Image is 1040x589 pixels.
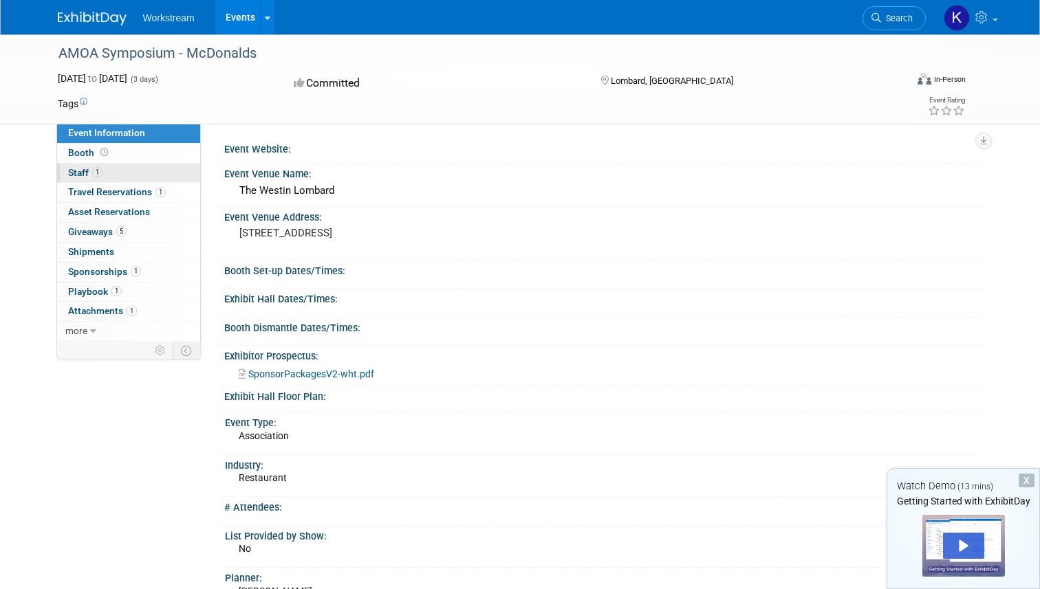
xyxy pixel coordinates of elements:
div: In-Person [933,74,966,85]
a: Attachments1 [57,302,200,321]
div: Event Website: [224,139,983,156]
div: AMOA Symposium - McDonalds [54,41,889,66]
div: Event Venue Name: [224,164,983,181]
div: Exhibitor Prospectus: [224,346,983,363]
span: 5 [116,226,127,236]
div: Planner: [225,568,977,585]
a: more [57,322,200,341]
div: Exhibit Hall Dates/Times: [224,289,983,306]
span: Workstream [143,12,195,23]
td: Toggle Event Tabs [172,342,200,359]
div: # Attendees: [224,497,983,514]
span: Asset Reservations [68,206,150,217]
span: Lombard, [GEOGRAPHIC_DATA] [611,76,733,86]
a: Search [863,6,926,30]
a: Asset Reservations [57,203,200,222]
div: Industry: [225,455,977,472]
a: Booth [57,144,200,163]
span: Travel Reservations [68,186,166,197]
div: The Westin Lombard [235,180,973,201]
a: Playbook1 [57,282,200,302]
span: 1 [111,286,122,296]
div: Booth Dismantle Dates/Times: [224,318,983,335]
a: SponsorPackagesV2-wht.pdf [239,368,374,379]
div: List Provided by Show: [225,526,977,543]
span: (13 mins) [957,482,993,491]
div: Event Rating [928,97,965,104]
img: Kiet Tran [944,5,970,31]
span: more [65,325,87,336]
span: (3 days) [129,75,158,84]
div: Event Venue Address: [224,207,983,224]
span: Sponsorships [68,266,141,277]
span: Search [881,13,913,23]
span: Restaurant [239,472,287,483]
td: Tags [58,97,87,111]
span: Booth not reserved yet [98,147,111,157]
div: Watch Demo [887,479,1039,493]
pre: [STREET_ADDRESS] [239,227,526,239]
div: Event Format [832,71,966,92]
a: Travel Reservations1 [57,183,200,202]
span: Playbook [68,286,122,297]
span: Shipments [68,246,114,257]
a: Event Information [57,124,200,143]
td: Personalize Event Tab Strip [149,342,173,359]
span: No [239,543,251,554]
div: Play [943,533,984,559]
span: 1 [92,167,102,177]
a: Staff1 [57,164,200,183]
span: to [86,73,99,84]
span: Association [239,430,289,441]
a: Sponsorships1 [57,263,200,282]
a: Shipments [57,243,200,262]
span: Giveaways [68,226,127,237]
div: Exhibit Hall Floor Plan: [224,386,983,403]
span: 1 [131,266,141,276]
div: Getting Started with ExhibitDay [887,494,1039,508]
div: Booth Set-up Dates/Times: [224,260,983,278]
div: Dismiss [1019,474,1034,487]
span: [DATE] [DATE] [58,73,127,84]
div: Committed [290,71,578,96]
img: Format-Inperson.png [918,74,931,85]
span: 1 [155,187,166,197]
img: ExhibitDay [58,12,127,25]
span: Booth [68,147,111,158]
span: 1 [127,306,137,316]
span: Event Information [68,127,145,138]
span: Attachments [68,305,137,316]
div: Event Type: [225,412,977,430]
span: SponsorPackagesV2-wht.pdf [248,368,374,379]
a: Giveaways5 [57,223,200,242]
span: Staff [68,167,102,178]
